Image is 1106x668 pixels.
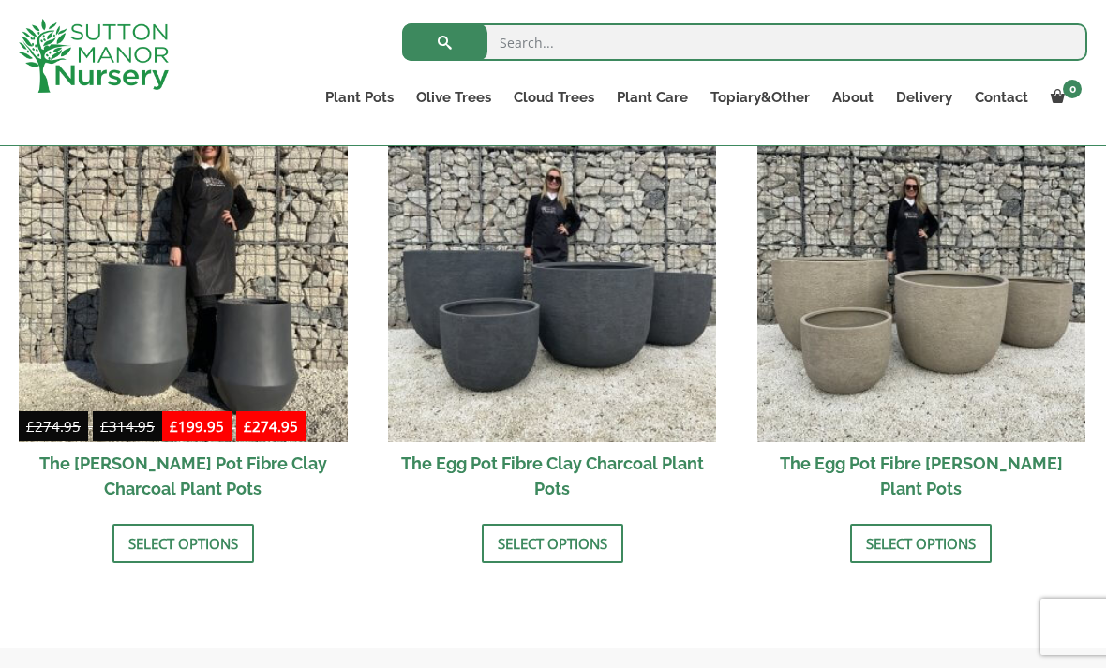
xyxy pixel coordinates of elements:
bdi: 274.95 [26,417,81,436]
a: Select options for “The Egg Pot Fibre Clay Charcoal Plant Pots” [482,524,623,563]
bdi: 274.95 [244,417,298,436]
a: Topiary&Other [699,84,821,111]
ins: - [162,415,306,442]
a: About [821,84,885,111]
bdi: 314.95 [100,417,155,436]
span: £ [244,417,252,436]
a: Olive Trees [405,84,502,111]
a: Plant Care [605,84,699,111]
a: Delivery [885,84,964,111]
img: logo [19,19,169,93]
a: Plant Pots [314,84,405,111]
a: Sale! The Egg Pot Fibre Clay Charcoal Plant Pots [388,113,717,510]
del: - [19,415,162,442]
img: The Egg Pot Fibre Clay Champagne Plant Pots [757,113,1086,442]
a: Select options for “The Egg Pot Fibre Clay Champagne Plant Pots” [850,524,992,563]
img: The Egg Pot Fibre Clay Charcoal Plant Pots [388,113,717,442]
a: 0 [1039,84,1087,111]
h2: The Egg Pot Fibre [PERSON_NAME] Plant Pots [757,442,1086,510]
h2: The [PERSON_NAME] Pot Fibre Clay Charcoal Plant Pots [19,442,348,510]
a: Sale! £274.95-£314.95 £199.95-£274.95 The [PERSON_NAME] Pot Fibre Clay Charcoal Plant Pots [19,113,348,510]
span: £ [26,417,35,436]
a: Cloud Trees [502,84,605,111]
a: Contact [964,84,1039,111]
span: £ [100,417,109,436]
a: Sale! The Egg Pot Fibre [PERSON_NAME] Plant Pots [757,113,1086,510]
a: Select options for “The Bien Hoa Pot Fibre Clay Charcoal Plant Pots” [112,524,254,563]
input: Search... [402,23,1087,61]
span: 0 [1063,80,1082,98]
bdi: 199.95 [170,417,224,436]
span: £ [170,417,178,436]
h2: The Egg Pot Fibre Clay Charcoal Plant Pots [388,442,717,510]
img: The Bien Hoa Pot Fibre Clay Charcoal Plant Pots [19,113,348,442]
